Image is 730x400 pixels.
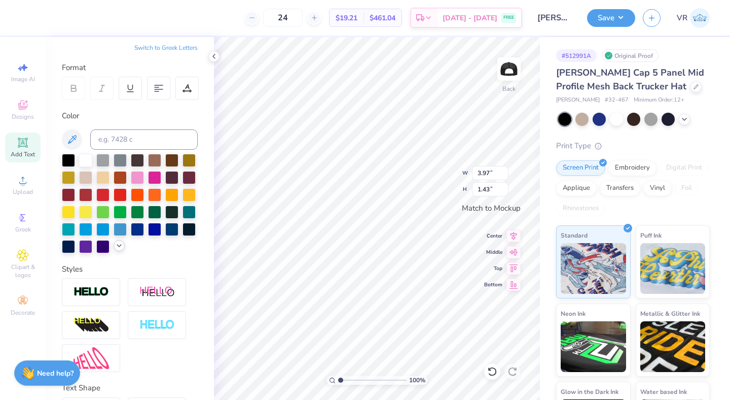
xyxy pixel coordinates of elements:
div: Back [502,84,516,93]
button: Switch to Greek Letters [134,44,198,52]
span: Glow in the Dark Ink [561,386,618,397]
span: VR [677,12,687,24]
div: Format [62,62,199,74]
img: 3d Illusion [74,317,109,334]
div: Original Proof [602,49,659,62]
span: Puff Ink [640,230,662,241]
div: Foil [675,181,699,196]
div: Vinyl [643,181,672,196]
div: Styles [62,263,198,275]
span: FREE [503,14,514,21]
span: Minimum Order: 12 + [634,96,684,105]
span: Greek [15,225,31,234]
input: e.g. 7428 c [90,129,198,150]
span: Neon Ink [561,308,586,319]
img: Stroke [74,286,109,298]
span: Add Text [11,150,35,158]
span: [DATE] - [DATE] [443,13,497,23]
span: Standard [561,230,588,241]
img: Free Distort [74,347,109,369]
div: # 512991A [556,49,597,62]
span: Upload [13,188,33,196]
span: Designs [12,113,34,121]
div: Applique [556,181,597,196]
span: $19.21 [336,13,357,23]
div: Color [62,110,198,122]
span: Middle [484,249,502,256]
span: Bottom [484,281,502,288]
span: # 32-467 [605,96,629,105]
div: Embroidery [608,160,656,176]
div: Text Shape [62,382,198,394]
img: Standard [561,243,626,294]
img: Shadow [139,286,175,298]
img: Vincent Roxas [690,8,710,28]
span: 100 % [409,376,425,385]
img: Metallic & Glitter Ink [640,321,706,372]
input: Untitled Design [530,8,579,28]
span: Image AI [11,75,35,83]
img: Back [499,59,519,79]
a: VR [677,8,710,28]
span: Decorate [11,309,35,317]
span: Top [484,265,502,272]
div: Rhinestones [556,201,605,216]
img: Puff Ink [640,243,706,294]
div: Transfers [600,181,640,196]
span: $461.04 [370,13,395,23]
span: Center [484,232,502,240]
span: Clipart & logos [5,263,41,279]
img: Neon Ink [561,321,626,372]
div: Print Type [556,140,710,152]
span: Water based Ink [640,386,687,397]
div: Digital Print [660,160,709,176]
strong: Need help? [37,369,74,378]
span: [PERSON_NAME] [556,96,600,105]
button: Save [587,9,635,27]
span: Metallic & Glitter Ink [640,308,700,319]
div: Screen Print [556,160,605,176]
img: Negative Space [139,319,175,331]
span: [PERSON_NAME] Cap 5 Panel Mid Profile Mesh Back Trucker Hat [556,66,704,92]
input: – – [263,9,303,27]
